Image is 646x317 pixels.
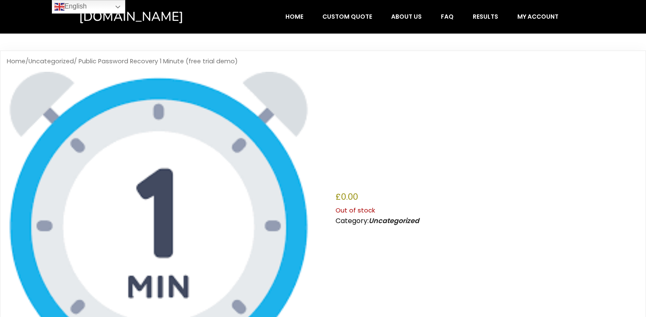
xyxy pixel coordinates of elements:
[441,13,454,20] span: FAQ
[79,8,220,25] a: [DOMAIN_NAME]
[508,8,567,25] a: My account
[7,57,639,65] nav: Breadcrumb
[382,8,431,25] a: About Us
[336,191,341,203] span: £
[369,216,419,226] a: Uncategorized
[464,8,507,25] a: Results
[473,13,498,20] span: Results
[276,8,312,25] a: Home
[28,57,74,65] a: Uncategorized
[7,57,25,65] a: Home
[336,85,639,185] h1: Public Password Recovery 1 Minute (free trial demo)
[285,13,303,20] span: Home
[391,13,422,20] span: About Us
[336,216,419,226] span: Category:
[313,8,381,25] a: Custom Quote
[322,13,372,20] span: Custom Quote
[517,13,559,20] span: My account
[54,2,65,12] img: en
[432,8,463,25] a: FAQ
[336,205,639,216] p: Out of stock
[336,191,358,203] bdi: 0.00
